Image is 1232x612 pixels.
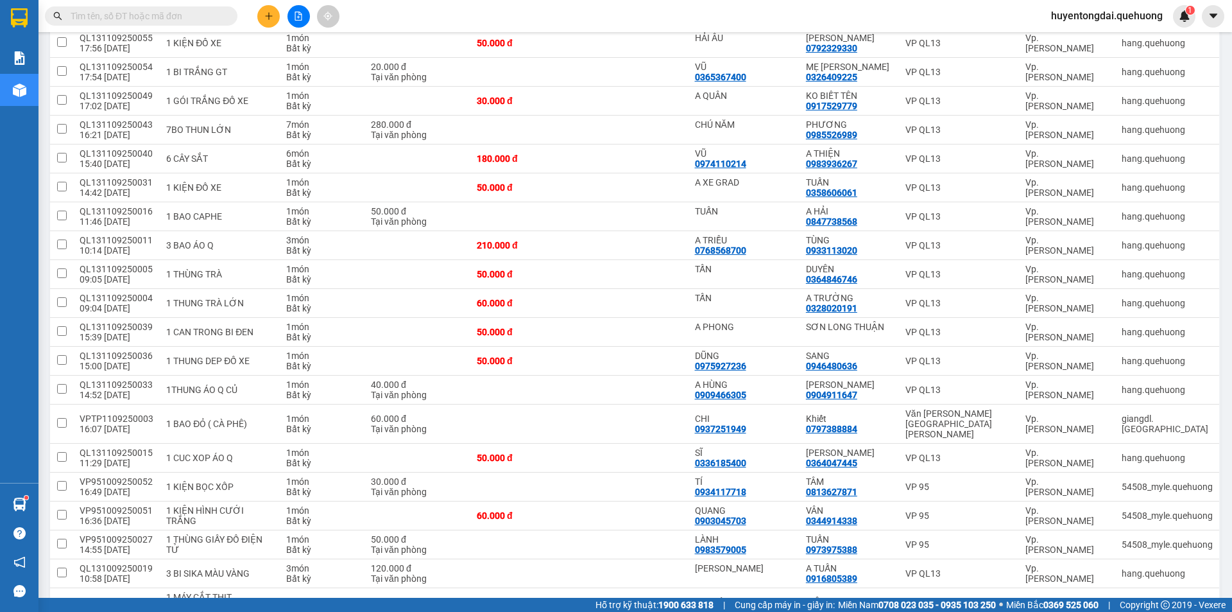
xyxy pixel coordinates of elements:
[317,5,339,28] button: aim
[80,351,153,361] div: QL131109250036
[695,119,793,130] div: CHÚ NĂM
[286,332,358,342] div: Bất kỳ
[905,298,1013,308] div: VP QL13
[1025,119,1109,140] div: Vp. [PERSON_NAME]
[166,385,273,395] div: 1THUNG ÁO Q CỦ
[806,351,893,361] div: SANG
[1025,476,1109,497] div: Vp. [PERSON_NAME]
[80,43,153,53] div: 17:56 [DATE]
[1188,6,1192,15] span: 1
[286,119,358,130] div: 7 món
[286,380,358,390] div: 1 món
[905,240,1013,250] div: VP QL13
[371,476,464,487] div: 30.000 đ
[1025,206,1109,227] div: Vp. [PERSON_NAME]
[806,545,857,555] div: 0973975388
[695,293,793,303] div: TẤN
[695,476,793,487] div: TÍ
[1041,8,1173,24] span: huyentongdai.quehuong
[80,101,153,111] div: 17:02 [DATE]
[695,597,793,608] div: NGUYÊN
[1122,182,1213,193] div: hang.quehuong
[1025,91,1109,111] div: Vp. [PERSON_NAME]
[735,598,835,612] span: Cung cấp máy in - giấy in:
[371,573,464,584] div: Tại văn phòng
[905,511,1013,521] div: VP 95
[1006,598,1099,612] span: Miền Bắc
[806,458,857,468] div: 0364047445
[286,264,358,274] div: 1 món
[80,216,153,227] div: 11:46 [DATE]
[323,12,332,21] span: aim
[286,274,358,284] div: Bất kỳ
[806,380,893,390] div: HÀ THANH
[80,361,153,371] div: 15:00 [DATE]
[286,245,358,256] div: Bất kỳ
[1122,269,1213,279] div: hang.quehuong
[806,361,857,371] div: 0946480636
[905,38,1013,48] div: VP QL13
[1025,534,1109,555] div: Vp. [PERSON_NAME]
[166,482,273,492] div: 1 KIỆN BỌC XỐP
[80,303,153,313] div: 09:04 [DATE]
[371,424,464,434] div: Tại văn phòng
[1122,539,1213,550] div: 54508_myle.quehuong
[1025,563,1109,584] div: Vp. [PERSON_NAME]
[806,177,893,188] div: TUẤN
[80,206,153,216] div: QL131109250016
[806,505,893,516] div: VÂN
[905,482,1013,492] div: VP 95
[80,274,153,284] div: 09:05 [DATE]
[80,72,153,82] div: 17:54 [DATE]
[166,327,273,337] div: 1 CAN TRONG BI ĐEN
[294,12,303,21] span: file-add
[80,573,153,584] div: 10:58 [DATE]
[80,332,153,342] div: 15:39 [DATE]
[1108,598,1110,612] span: |
[1122,482,1213,492] div: 54508_myle.quehuong
[806,245,857,256] div: 0933113020
[695,534,793,545] div: LÀNH
[1122,38,1213,48] div: hang.quehuong
[695,487,746,497] div: 0934117718
[1025,235,1109,256] div: Vp. [PERSON_NAME]
[264,12,273,21] span: plus
[286,130,358,140] div: Bất kỳ
[695,390,746,400] div: 0909466305
[371,72,464,82] div: Tại văn phòng
[695,322,793,332] div: A PHONG
[83,19,123,123] b: Biên nhận gởi hàng hóa
[806,159,857,169] div: 0983936267
[371,62,464,72] div: 20.000 đ
[1122,240,1213,250] div: hang.quehuong
[287,5,310,28] button: file-add
[80,33,153,43] div: QL131109250055
[80,516,153,526] div: 16:36 [DATE]
[371,216,464,227] div: Tại văn phòng
[806,448,893,458] div: NGỌC HÀO
[1122,327,1213,337] div: hang.quehuong
[695,159,746,169] div: 0974110214
[806,424,857,434] div: 0797388884
[905,211,1013,222] div: VP QL13
[166,592,273,602] div: 1 MÁY CẮT THỊT
[286,414,358,424] div: 1 món
[371,534,464,545] div: 50.000 đ
[286,573,358,584] div: Bất kỳ
[286,448,358,458] div: 1 món
[1122,414,1213,434] div: giangdl.quehuong
[13,51,26,65] img: solution-icon
[286,43,358,53] div: Bất kỳ
[806,597,893,608] div: KIỆT ANH
[24,496,28,500] sup: 1
[80,414,153,424] div: VPTP1109250003
[286,534,358,545] div: 1 món
[695,361,746,371] div: 0975927236
[13,527,26,539] span: question-circle
[905,96,1013,106] div: VP QL13
[371,380,464,390] div: 40.000 đ
[1122,211,1213,222] div: hang.quehuong
[806,563,893,573] div: A TUẤN
[166,182,273,193] div: 1 KIỆN ĐỒ XE
[80,487,153,497] div: 16:49 [DATE]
